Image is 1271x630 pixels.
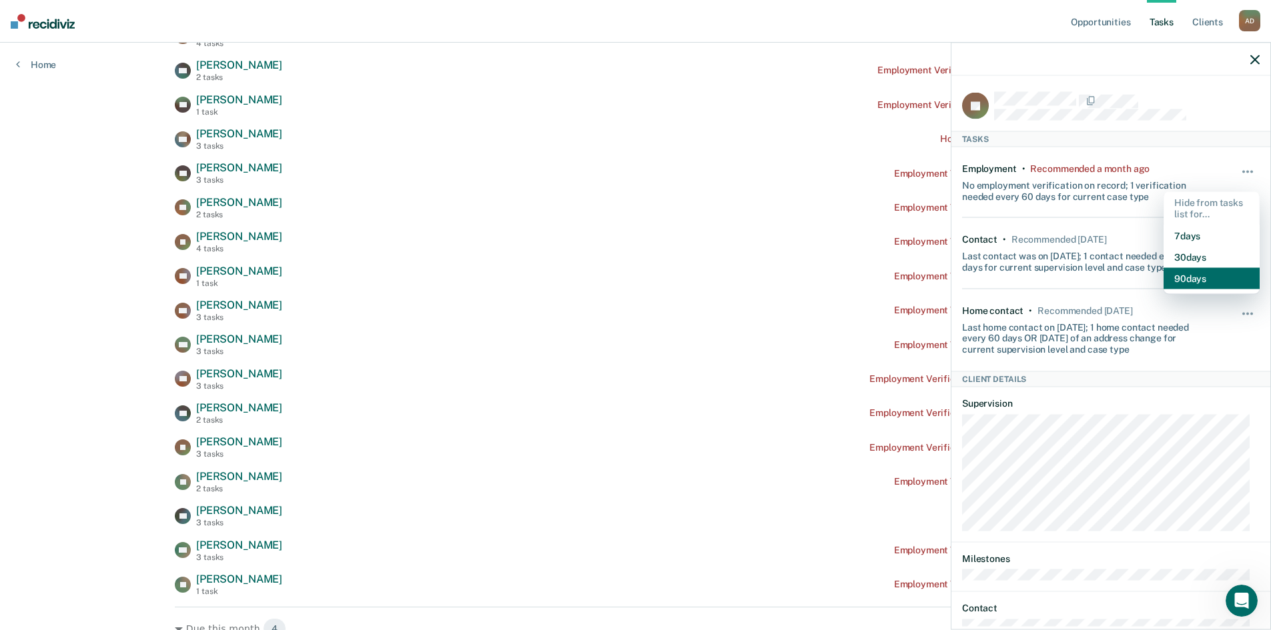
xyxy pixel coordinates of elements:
div: A D [1239,10,1260,31]
span: [PERSON_NAME] [196,470,282,483]
span: [PERSON_NAME] [196,265,282,277]
div: Employment Verification recommended a year ago [877,65,1096,76]
div: • [1003,234,1006,245]
span: [PERSON_NAME] [196,93,282,106]
div: Last home contact on [DATE]; 1 home contact needed every 60 days OR [DATE] of an address change f... [962,316,1210,355]
button: 7 days [1164,225,1260,246]
div: 2 tasks [196,484,282,493]
div: Home contact recommended [DATE] [940,133,1096,145]
span: [PERSON_NAME] [196,504,282,517]
div: Employment Verification recommended a month ago [869,407,1096,419]
a: Home [16,59,56,71]
span: [PERSON_NAME] [196,127,282,140]
dt: Contact [962,603,1260,614]
div: 2 tasks [196,210,282,219]
div: Contact [962,234,997,245]
img: Recidiviz [11,14,75,29]
div: • [1022,163,1025,175]
iframe: Intercom live chat [1226,585,1258,617]
div: Home contact [962,305,1023,316]
div: 3 tasks [196,141,282,151]
div: 1 task [196,107,282,117]
span: [PERSON_NAME] [196,161,282,174]
div: 3 tasks [196,381,282,391]
dt: Supervision [962,398,1260,409]
div: Employment Verification recommended [DATE] [894,579,1096,590]
dt: Milestones [962,553,1260,564]
span: [PERSON_NAME] [196,196,282,209]
div: 4 tasks [196,39,282,48]
div: 3 tasks [196,175,282,185]
div: Employment Verification recommended [DATE] [894,168,1096,179]
div: Employment [962,163,1017,175]
div: 1 task [196,279,282,288]
span: [PERSON_NAME] [196,59,282,71]
div: No employment verification on record; 1 verification needed every 60 days for current case type [962,174,1210,202]
span: [PERSON_NAME] [196,230,282,243]
div: Employment Verification recommended a year ago [877,99,1096,111]
div: Employment Verification recommended a month ago [869,442,1096,453]
div: Employment Verification recommended [DATE] [894,339,1096,351]
div: 4 tasks [196,244,282,253]
div: Employment Verification recommended [DATE] [894,545,1096,556]
span: [PERSON_NAME] [196,435,282,448]
div: Tasks [951,131,1270,147]
span: [PERSON_NAME] [196,367,282,380]
span: [PERSON_NAME] [196,539,282,551]
div: Hide from tasks list for... [1164,192,1260,225]
span: [PERSON_NAME] [196,299,282,311]
div: 3 tasks [196,553,282,562]
div: Client Details [951,371,1270,387]
div: 2 tasks [196,415,282,425]
div: 3 tasks [196,347,282,356]
span: [PERSON_NAME] [196,401,282,414]
div: 3 tasks [196,313,282,322]
span: [PERSON_NAME] [196,573,282,585]
div: Employment Verification recommended [DATE] [894,271,1096,282]
div: Recommended in 19 days [1037,305,1132,316]
button: 30 days [1164,246,1260,267]
span: [PERSON_NAME] [196,333,282,345]
div: Recommended a month ago [1030,163,1150,175]
div: 2 tasks [196,73,282,82]
div: Employment Verification recommended a month ago [869,373,1096,385]
div: • [1029,305,1032,316]
div: 3 tasks [196,449,282,459]
div: Employment Verification recommended [DATE] [894,202,1096,213]
div: Employment Verification recommended [DATE] [894,236,1096,247]
button: 90 days [1164,267,1260,289]
div: Employment Verification recommended [DATE] [894,305,1096,316]
div: Last contact was on [DATE]; 1 contact needed every 30 days for current supervision level and case... [962,245,1210,273]
div: 3 tasks [196,518,282,527]
div: Recommended in 18 days [1011,234,1106,245]
div: Employment Verification recommended [DATE] [894,476,1096,487]
div: 1 task [196,587,282,596]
